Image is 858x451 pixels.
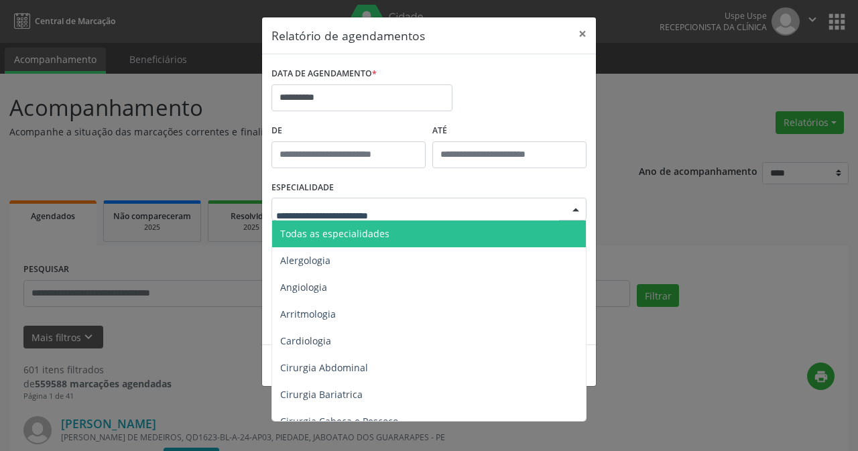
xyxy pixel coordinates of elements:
[280,415,398,428] span: Cirurgia Cabeça e Pescoço
[271,64,377,84] label: DATA DE AGENDAMENTO
[271,121,426,141] label: De
[280,254,330,267] span: Alergologia
[271,178,334,198] label: ESPECIALIDADE
[280,227,389,240] span: Todas as especialidades
[280,361,368,374] span: Cirurgia Abdominal
[271,27,425,44] h5: Relatório de agendamentos
[280,388,363,401] span: Cirurgia Bariatrica
[280,308,336,320] span: Arritmologia
[432,121,587,141] label: ATÉ
[569,17,596,50] button: Close
[280,281,327,294] span: Angiologia
[280,334,331,347] span: Cardiologia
